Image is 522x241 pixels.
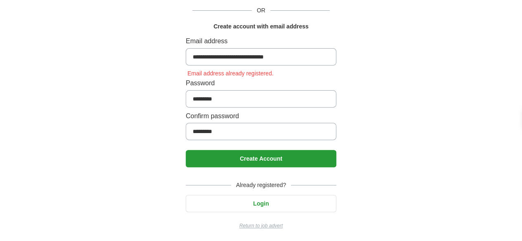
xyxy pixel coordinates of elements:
[186,150,336,167] button: Create Account
[186,70,275,77] span: Email address already registered.
[252,6,270,15] span: OR
[186,36,336,47] label: Email address
[213,22,308,31] h1: Create account with email address
[186,195,336,212] button: Login
[186,200,336,207] a: Login
[231,180,291,190] span: Already registered?
[186,222,336,230] a: Return to job advert
[186,78,336,89] label: Password
[186,111,336,122] label: Confirm password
